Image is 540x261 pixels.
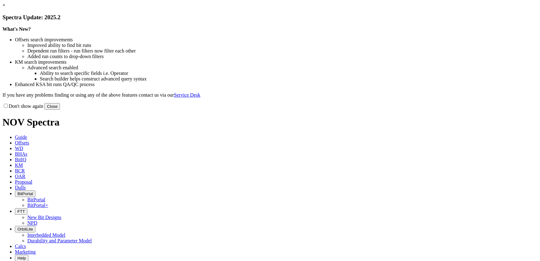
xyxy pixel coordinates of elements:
li: Offsets search improvements [15,37,538,43]
li: Dependent run filters - run filters now filter each other [27,48,538,54]
span: WD [15,146,23,151]
a: NPD [27,220,37,226]
span: KM [15,163,23,168]
span: FTT [17,209,25,214]
a: × [2,2,5,8]
span: BitIQ [15,157,26,162]
span: Dulls [15,185,26,190]
h1: NOV Spectra [2,117,538,128]
strong: What's New? [2,26,31,32]
button: Close [44,103,60,110]
span: OAR [15,174,25,179]
li: Search builder helps construct advanced query syntax [40,76,538,82]
span: BitPortal [17,191,33,196]
span: BCR [15,168,25,173]
li: Ability to search specific fields i.e. Operator [40,71,538,76]
li: Added run counts to drop-down filters [27,54,538,59]
h3: Spectra Update: 2025.2 [2,14,538,21]
a: BitPortal+ [27,203,48,208]
span: BHAs [15,151,27,157]
li: Advanced search enabled [27,65,538,71]
label: Don't show again [2,103,43,109]
span: Marketing [15,249,36,254]
span: Proposal [15,179,32,185]
span: Calcs [15,244,26,249]
li: Improved ability to find bit runs [27,43,538,48]
a: Durability and Parameter Model [27,238,92,243]
input: Don't show again [4,104,8,108]
span: Offsets [15,140,29,145]
a: New Bit Designs [27,215,61,220]
li: Enhanced KSA bit runs QA/QC process [15,82,538,87]
a: BitPortal [27,197,45,202]
a: Service Desk [174,92,200,98]
a: Interbedded Model [27,232,65,238]
span: Help [17,256,26,260]
p: If you have any problems finding or using any of the above features contact us via our [2,92,538,98]
li: KM search improvements [15,59,538,65]
span: Guide [15,135,27,140]
span: OrbitLite [17,227,33,231]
